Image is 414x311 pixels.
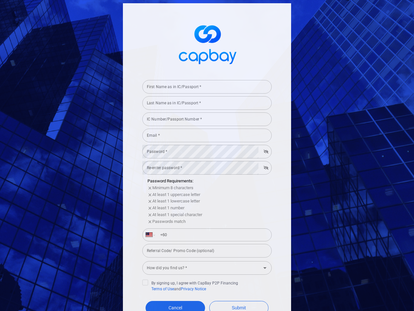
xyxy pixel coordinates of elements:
[152,205,184,210] span: At least 1 number
[260,263,269,272] button: Open
[147,179,193,183] span: Password Requirements:
[152,199,200,203] span: At least 1 lowercase letter
[152,185,193,190] span: Minimum 8 characters
[152,212,202,217] span: At least 1 special character
[151,287,174,291] a: Terms of Use
[142,280,238,292] span: By signing up, I agree with CapBay P2P Financing and
[152,192,200,197] span: At least 1 uppercase letter
[175,19,239,68] img: logo
[181,287,206,291] a: Privacy Notice
[152,219,186,224] span: Passwords match
[169,305,182,310] span: Cancel
[156,230,268,240] input: Enter phone number *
